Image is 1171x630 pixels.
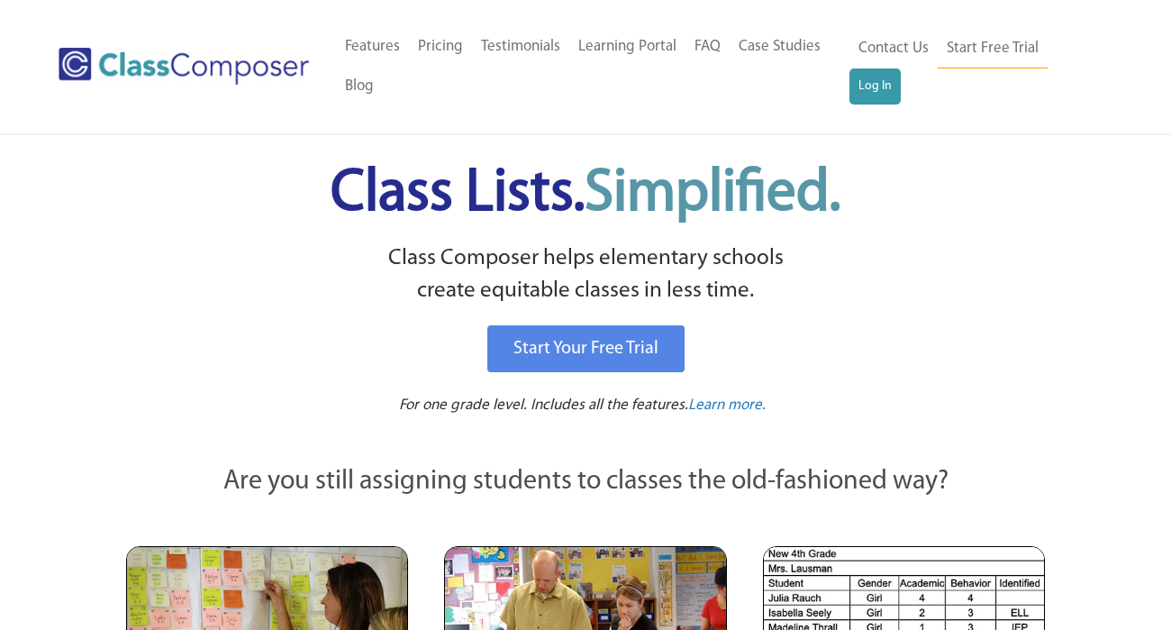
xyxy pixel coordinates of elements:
a: Pricing [409,27,472,67]
span: For one grade level. Includes all the features. [399,397,688,413]
a: Case Studies [730,27,830,67]
a: FAQ [685,27,730,67]
a: Contact Us [849,29,938,68]
a: Blog [336,67,383,106]
p: Are you still assigning students to classes the old-fashioned way? [126,462,1045,502]
span: Learn more. [688,397,766,413]
p: Class Composer helps elementary schools create equitable classes in less time. [123,242,1048,308]
a: Testimonials [472,27,569,67]
a: Start Your Free Trial [487,325,685,372]
img: Class Composer [59,48,309,85]
a: Start Free Trial [938,29,1048,69]
span: Class Lists. [331,165,840,224]
span: Simplified. [585,165,840,224]
a: Features [336,27,409,67]
nav: Header Menu [849,29,1100,105]
a: Learn more. [688,395,766,417]
a: Learning Portal [569,27,685,67]
span: Start Your Free Trial [513,340,658,358]
nav: Header Menu [336,27,849,106]
a: Log In [849,68,901,105]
